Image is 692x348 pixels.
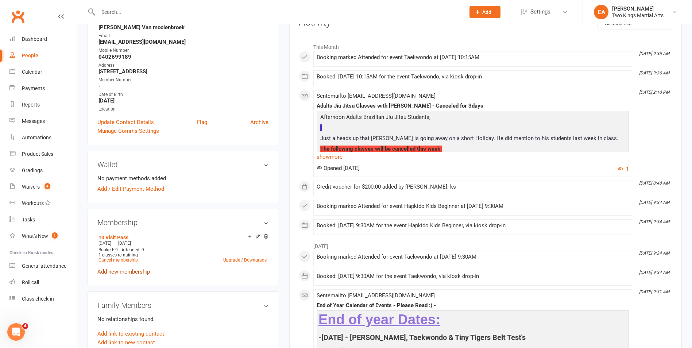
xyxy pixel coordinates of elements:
div: Tasks [22,217,35,223]
i: [DATE] 8:48 AM [639,181,669,186]
div: Location [98,106,268,113]
div: General attendance [22,263,66,269]
div: End of Year Calendar of Events - Please Read :) - [317,302,629,309]
strong: [EMAIL_ADDRESS][DOMAIN_NAME] [98,39,268,45]
h3: Activity [299,17,672,28]
a: Clubworx [9,7,27,26]
div: Booked: [DATE] 10:15AM for the event Taekwondo, via kiosk drop-in [317,74,629,80]
h3: Family Members [97,301,268,309]
div: Messages [22,118,45,124]
a: Messages [9,113,77,129]
i: [DATE] 9:31 AM [639,289,669,294]
button: Add [469,6,500,18]
a: Archive [250,118,268,127]
a: Add / Edit Payment Method [97,185,164,193]
span: Sent email to [EMAIL_ADDRESS][DOMAIN_NAME] [317,93,436,99]
div: Email [98,32,268,39]
i: [DATE] 9:34 AM [639,251,669,256]
div: Mobile Number [98,47,268,54]
div: Booking marked Attended for event Hapkido Kids Beginner at [DATE] 9:30AM [317,203,629,209]
span: Just a heads up that [PERSON_NAME] is going away on a short Holiday. He did mention to his studen... [320,135,618,142]
span: End of year Dates: [318,312,440,327]
div: Waivers [22,184,40,190]
input: Search... [96,7,460,17]
a: Add link to existing contact [97,329,164,338]
div: Class check-in [22,296,54,302]
p: No relationships found. [97,315,268,324]
div: People [22,53,38,58]
li: No payment methods added [97,174,268,183]
a: Calendar [9,64,77,80]
a: Manage Comms Settings [97,127,159,135]
strong: 0402699189 [98,54,268,60]
i: [DATE] 9:34 AM [639,200,669,205]
div: Booking marked Attended for event Taekwondo at [DATE] 9:30AM [317,254,629,260]
li: This Month [299,39,672,51]
span: Add [482,9,491,15]
span: Sent email to [EMAIL_ADDRESS][DOMAIN_NAME] [317,292,436,299]
div: Member Number [98,77,268,84]
div: Two Kings Martial Arts [612,12,664,19]
a: People [9,47,77,64]
strong: [DATE] [98,97,268,104]
div: Roll call [22,279,39,285]
span: 1 [52,232,58,239]
span: The following classes will be cancelled this week: [320,146,442,152]
a: Add new membership [97,268,150,275]
a: Automations [9,129,77,146]
div: [PERSON_NAME] [612,5,664,12]
a: Upgrade / Downgrade [223,258,267,263]
i: [DATE] 9:36 AM [639,70,669,76]
div: EA [594,5,608,19]
span: Booked: 9 [98,247,118,252]
span: [DATE] [118,241,131,246]
div: Calendar [22,69,42,75]
div: Booked: [DATE] 9:30AM for the event Taekwondo, via kiosk drop-in [317,273,629,279]
a: Workouts [9,195,77,212]
a: Roll call [9,274,77,291]
div: Credit voucher for $200.00 added by [PERSON_NAME]: ks [317,184,629,190]
a: Reports [9,97,77,113]
i: [DATE] 2:10 PM [639,90,669,95]
span: Opened [DATE] [317,165,360,171]
a: What's New1 [9,228,77,244]
a: Dashboard [9,31,77,47]
a: show more [317,152,629,162]
div: Gradings [22,167,43,173]
span: [DATE] [98,241,111,246]
div: Address [98,62,268,69]
a: Gradings [9,162,77,179]
span: Settings [530,4,550,20]
div: Booking marked Attended for event Taekwondo at [DATE] 10:15AM [317,54,629,61]
strong: [STREET_ADDRESS] [98,68,268,75]
h3: Wallet [97,161,268,169]
a: Cancel membership [98,258,138,263]
strong: [PERSON_NAME] Van moolenbroek [98,24,268,31]
div: Date of Birth [98,91,268,98]
div: Dashboard [22,36,47,42]
div: — [97,240,268,246]
a: Payments [9,80,77,97]
a: 10 Visit Pass [98,235,128,240]
i: [DATE] 9:34 AM [639,219,669,224]
div: What's New [22,233,48,239]
iframe: Intercom live chat [7,323,25,341]
a: Flag [197,118,207,127]
i: [DATE] 9:34 AM [639,270,669,275]
a: Tasks [9,212,77,228]
p: Afternoon Adults Brazilian Jiu Jitsu Students, [318,113,627,123]
div: Booked: [DATE] 9:30AM for the event Hapkido Kids Beginner, via kiosk drop-in [317,223,629,229]
a: General attendance kiosk mode [9,258,77,274]
div: Product Sales [22,151,53,157]
i: [DATE] 9:36 AM [639,51,669,56]
li: [DATE] [299,239,672,250]
h3: Membership [97,219,268,227]
span: 1 classes remaining [98,252,138,258]
div: Adults Jiu Jitsu Classes with [PERSON_NAME] - Canceled for 3days [317,103,629,109]
div: Payments [22,85,45,91]
a: Waivers 4 [9,179,77,195]
strong: - [98,83,268,89]
div: Reports [22,102,40,108]
span: 4 [22,323,28,329]
div: Workouts [22,200,44,206]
